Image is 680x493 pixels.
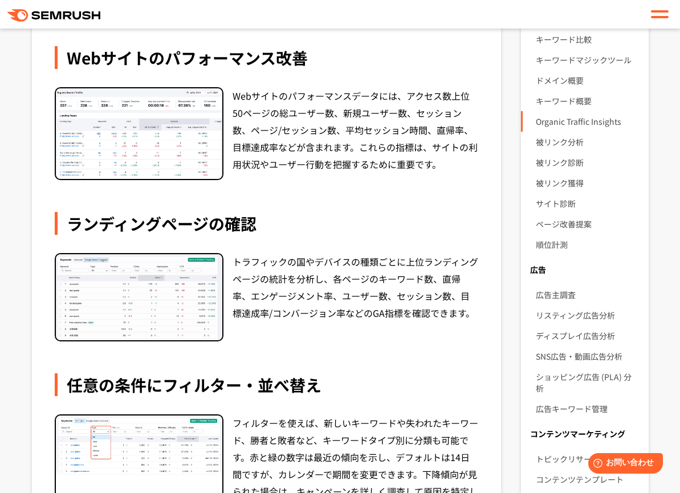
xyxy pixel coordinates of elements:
a: コンテンツテンプレート [536,469,639,490]
a: リスティング広告分析 [536,305,639,325]
div: コンテンツマーケティング [521,423,648,444]
a: ショッピング広告 (PLA) 分析 [536,366,639,398]
a: SNS広告・動画広告分析 [536,346,639,366]
img: 任意の条件にフィルター・並べ替え [56,415,222,475]
div: 広告 [521,259,648,280]
a: 被リンク獲得 [536,173,639,193]
a: 被リンク分析 [536,132,639,152]
a: Organic Traffic Insights [536,111,639,132]
a: 広告主調査 [536,284,639,305]
img: ランディングページの確認 [56,254,222,340]
a: キーワード比較 [536,29,639,50]
a: キーワード概要 [536,91,639,111]
a: 被リンク診断 [536,152,639,173]
div: Webサイトのパフォーマンスデータには、アクセス数上位50ページの総ユーザー数、新規ユーザー数、セッション数、ページ/セッション数、平均セッション時間、直帰率、目標達成率などが含まれます。これら... [233,87,479,180]
a: ディスプレイ広告分析 [536,325,639,346]
a: トピックリサーチ [536,449,639,469]
div: 任意の条件にフィルター・並べ替え [55,373,479,396]
div: ランディングページの確認 [55,212,479,235]
div: Webサイトのパフォーマンス改善 [55,46,479,69]
iframe: Help widget launcher [579,449,667,480]
a: ドメイン概要 [536,70,639,91]
a: ページ改善提案 [536,214,639,234]
a: 広告キーワード管理 [536,398,639,419]
img: Webサイトのパフォーマンス改善 [56,88,222,179]
a: キーワードマジックツール [536,50,639,70]
a: サイト診断 [536,193,639,214]
div: トラフィックの国やデバイスの種類ごとに上位ランディングページの統計を分析し、各ページのキーワード数、直帰率、エンゲージメント率、ユーザー数、セッション数、目標達成率/コンバージョン率などのGA指... [233,253,479,341]
a: 順位計測 [536,234,639,255]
